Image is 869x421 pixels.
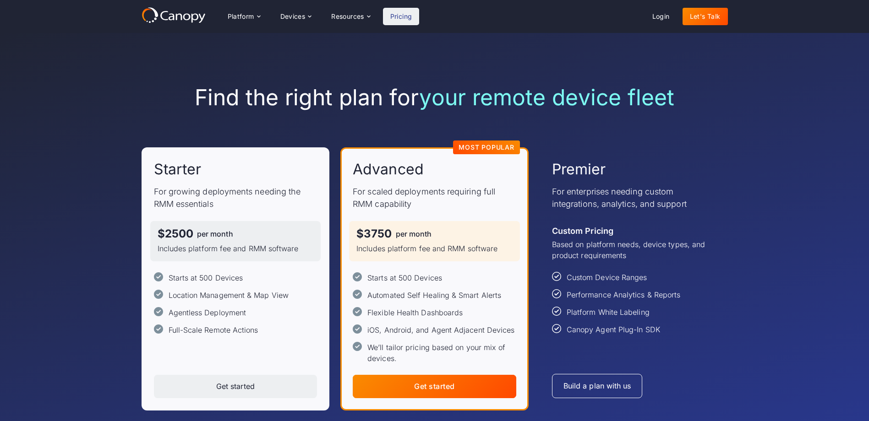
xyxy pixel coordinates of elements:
div: $3750 [356,228,392,239]
a: Get started [154,375,317,398]
div: Agentless Deployment [169,307,246,318]
div: Custom Pricing [552,225,613,237]
h1: Find the right plan for [142,84,728,111]
p: For growing deployments needing the RMM essentials [154,185,317,210]
div: Get started [216,382,255,391]
div: Canopy Agent Plug-In SDK [567,324,660,335]
div: Automated Self Healing & Smart Alerts [367,290,501,301]
p: For scaled deployments requiring full RMM capability [353,185,516,210]
p: For enterprises needing custom integrations, analytics, and support [552,185,716,210]
div: Custom Device Ranges [567,272,647,283]
div: Starts at 500 Devices [367,272,442,283]
div: per month [396,230,432,237]
div: Platform [220,7,268,26]
div: Flexible Health Dashboards [367,307,463,318]
h2: Starter [154,160,202,179]
div: Platform White Labeling [567,307,650,318]
div: Most Popular [459,144,514,151]
div: Platform [228,13,254,20]
a: Let's Talk [683,8,728,25]
a: Pricing [383,8,420,25]
a: Get started [353,375,516,398]
div: Get started [414,382,454,391]
div: We’ll tailor pricing based on your mix of devices. [367,342,516,364]
div: Build a plan with us [563,382,631,390]
div: Devices [273,7,319,26]
div: iOS, Android, and Agent Adjacent Devices [367,324,514,335]
h2: Premier [552,160,606,179]
h2: Advanced [353,160,424,179]
span: your remote device fleet [419,84,674,111]
a: Login [645,8,677,25]
p: Includes platform fee and RMM software [158,243,314,254]
p: Based on platform needs, device types, and product requirements [552,239,716,261]
div: Full-Scale Remote Actions [169,324,258,335]
div: Starts at 500 Devices [169,272,243,283]
p: Includes platform fee and RMM software [356,243,513,254]
div: Resources [324,7,377,26]
a: Build a plan with us [552,374,643,398]
div: Location Management & Map View [169,290,289,301]
div: $2500 [158,228,193,239]
div: per month [197,230,233,237]
div: Performance Analytics & Reports [567,289,680,300]
div: Devices [280,13,306,20]
div: Resources [331,13,364,20]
